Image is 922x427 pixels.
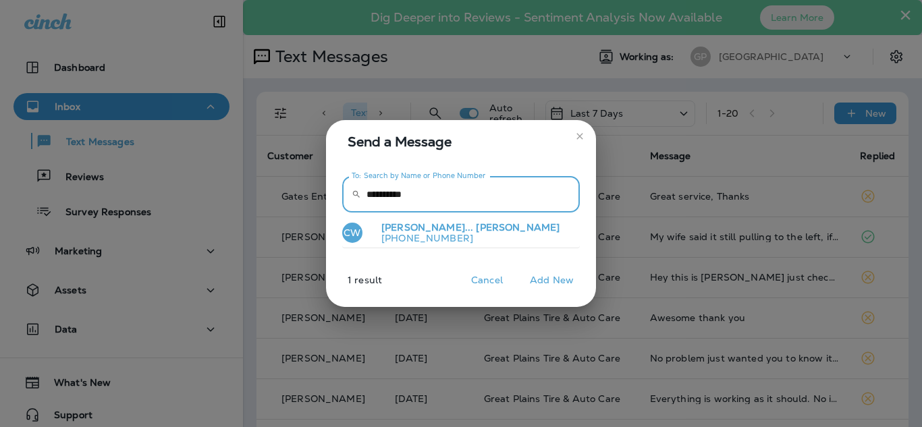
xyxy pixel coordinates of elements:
div: CW [342,223,362,243]
span: [PERSON_NAME]... [381,221,473,233]
span: Send a Message [348,131,580,152]
button: Add New [523,270,580,291]
p: [PHONE_NUMBER] [371,233,560,244]
button: CW[PERSON_NAME]... [PERSON_NAME][PHONE_NUMBER] [342,218,580,249]
span: [PERSON_NAME] [476,221,560,233]
p: 1 result [321,275,382,296]
button: Cancel [462,270,512,291]
button: close [569,125,591,147]
label: To: Search by Name or Phone Number [352,171,486,181]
